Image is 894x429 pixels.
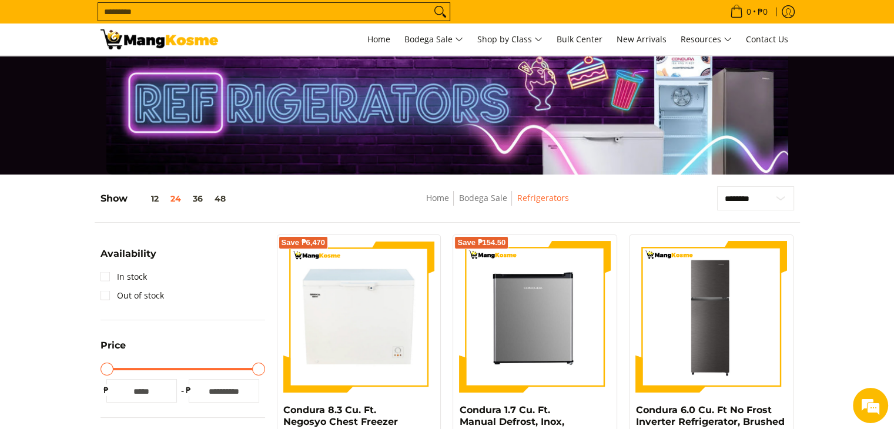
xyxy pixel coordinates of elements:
[726,5,771,18] span: •
[101,193,232,205] h5: Show
[557,33,602,45] span: Bulk Center
[128,194,165,203] button: 12
[517,192,568,203] a: Refrigerators
[101,384,112,396] span: ₱
[187,194,209,203] button: 36
[209,194,232,203] button: 48
[458,192,507,203] a: Bodega Sale
[101,286,164,305] a: Out of stock
[101,29,218,49] img: Bodega Sale Refrigerator l Mang Kosme: Home Appliances Warehouse Sale | Page 3
[399,24,469,55] a: Bodega Sale
[681,32,732,47] span: Resources
[459,241,611,393] img: Condura 1.7 Cu. Ft. Manual Defrost, Inox, Personal Refrigerato, CPR48MN-R (Class A)
[457,239,505,246] span: Save ₱154.50
[183,384,195,396] span: ₱
[551,24,608,55] a: Bulk Center
[740,24,794,55] a: Contact Us
[477,32,543,47] span: Shop by Class
[101,267,147,286] a: In stock
[756,8,769,16] span: ₱0
[431,3,450,21] button: Search
[101,249,156,259] span: Availability
[611,24,672,55] a: New Arrivals
[635,241,787,393] img: Condura 6.0 Cu. Ft No Frost Inverter Refrigerator, Brushed Gray, CNF181i (Class A)
[471,24,548,55] a: Shop by Class
[361,24,396,55] a: Home
[165,194,187,203] button: 24
[404,32,463,47] span: Bodega Sale
[101,341,126,359] summary: Open
[426,192,448,203] a: Home
[283,241,435,393] img: Condura 8.3 Cu. Ft. Negosyo Chest Freezer Inverter Pro Refrigerator, White, CCF250RI (Class A)
[101,249,156,267] summary: Open
[230,24,794,55] nav: Main Menu
[282,239,326,246] span: Save ₱6,470
[675,24,738,55] a: Resources
[746,33,788,45] span: Contact Us
[101,341,126,350] span: Price
[367,33,390,45] span: Home
[745,8,753,16] span: 0
[343,191,651,217] nav: Breadcrumbs
[617,33,667,45] span: New Arrivals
